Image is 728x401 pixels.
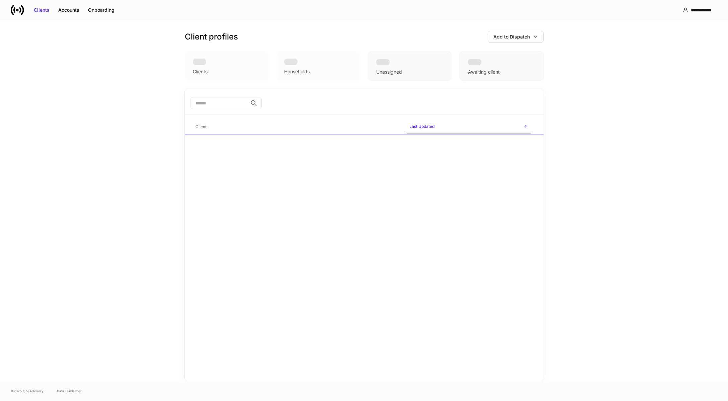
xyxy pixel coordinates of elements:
span: © 2025 OneAdvisory [11,388,44,394]
div: Clients [193,68,208,75]
button: Clients [29,5,54,15]
div: Add to Dispatch [493,33,530,40]
div: Awaiting client [460,51,543,81]
span: Client [193,120,401,134]
div: Awaiting client [468,69,500,75]
div: Households [284,68,310,75]
div: Unassigned [368,51,452,81]
button: Accounts [54,5,84,15]
div: Accounts [58,7,79,13]
a: Data Disclaimer [57,388,82,394]
span: Last Updated [407,120,531,134]
div: Unassigned [376,69,402,75]
h6: Last Updated [409,123,434,130]
h6: Client [195,124,207,130]
div: Clients [34,7,50,13]
button: Onboarding [84,5,119,15]
button: Add to Dispatch [488,31,544,43]
h3: Client profiles [185,31,238,42]
div: Onboarding [88,7,114,13]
